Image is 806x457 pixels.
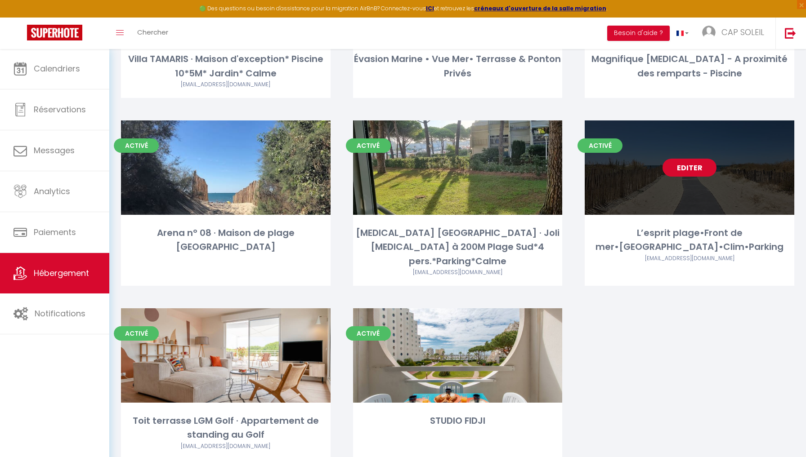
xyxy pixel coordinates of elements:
div: Airbnb [121,442,331,451]
div: L’esprit plage•Front de mer•[GEOGRAPHIC_DATA]•Clim•Parking [585,226,794,254]
div: STUDIO FIDJI [353,414,563,428]
span: Activé [114,326,159,341]
a: Chercher [130,18,175,49]
span: Calendriers [34,63,80,74]
div: Arena n° 08 · Maison de plage [GEOGRAPHIC_DATA] [121,226,331,254]
a: ... CAP SOLEIL [695,18,775,49]
div: Évasion Marine • Vue Mer• Terrasse & Ponton Privés [353,52,563,80]
img: ... [702,26,716,39]
span: Activé [578,138,622,153]
div: Toit terrasse LGM Golf · Appartement de standing au Golf [121,414,331,442]
span: Paiements [34,226,76,238]
button: Besoin d'aide ? [607,26,670,41]
span: Analytics [34,186,70,197]
a: ICI [426,4,434,12]
span: Hébergement [34,267,89,279]
span: Notifications [35,308,85,319]
div: Airbnb [585,254,794,263]
span: Messages [34,145,75,156]
div: [MEDICAL_DATA] [GEOGRAPHIC_DATA] · Joli [MEDICAL_DATA] à 200M Plage Sud*4 pers.*Parking*Calme [353,226,563,268]
div: Airbnb [353,268,563,277]
span: Réservations [34,104,86,115]
div: Airbnb [121,80,331,89]
button: Ouvrir le widget de chat LiveChat [7,4,34,31]
div: Villa TAMARIS · Maison d'exception* Piscine 10*5M* Jardin* Calme [121,52,331,80]
span: Activé [346,138,391,153]
div: Magnifique [MEDICAL_DATA] - A proximité des remparts - Piscine [585,52,794,80]
img: Super Booking [27,25,82,40]
a: Editer [663,159,716,177]
a: créneaux d'ouverture de la salle migration [474,4,606,12]
span: CAP SOLEIL [721,27,764,38]
span: Activé [114,138,159,153]
img: logout [785,27,796,39]
span: Chercher [137,27,168,37]
span: Activé [346,326,391,341]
